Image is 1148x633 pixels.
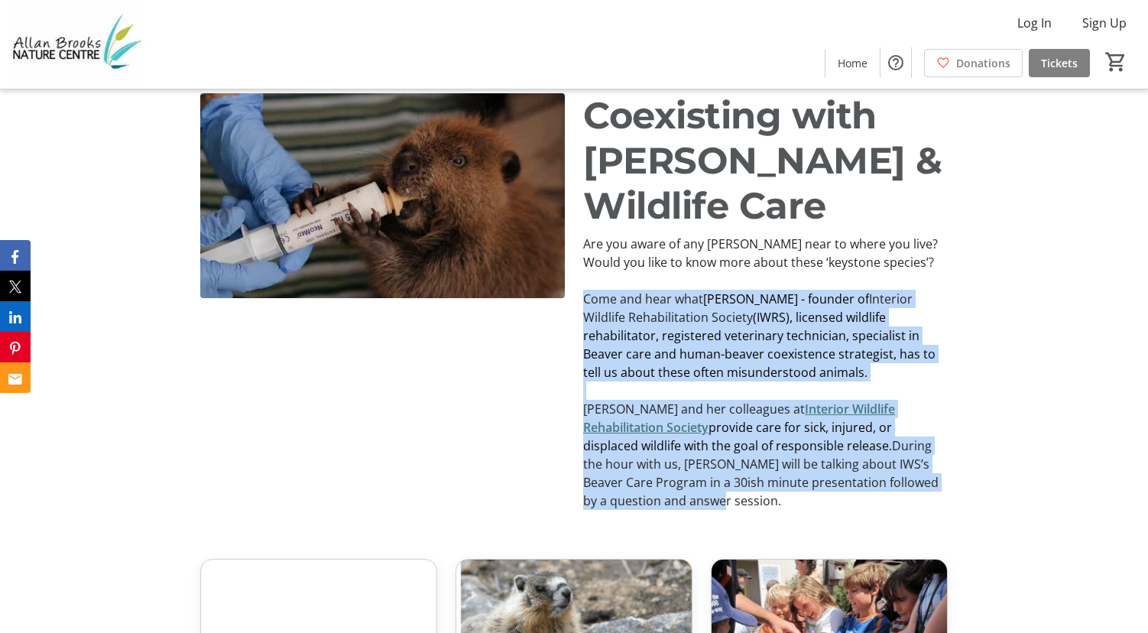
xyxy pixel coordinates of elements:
[583,419,892,454] span: provide care for sick, injured, or displaced wildlife with the goal of responsible release.
[1005,11,1064,35] button: Log In
[583,309,936,381] span: (IWRS), licensed wildlife rehabilitator, registered veterinary technician, specialist in Beaver c...
[703,291,869,307] span: [PERSON_NAME] - founder of
[200,93,565,298] img: undefined
[1041,55,1078,71] span: Tickets
[583,93,942,228] span: Coexisting with [PERSON_NAME] & Wildlife Care
[583,400,948,510] p: [PERSON_NAME] and her colleagues at During the hour with us, [PERSON_NAME] will be talking about ...
[838,55,867,71] span: Home
[583,235,948,271] p: Are you aware of any [PERSON_NAME] near to where you live?Would you like to know more about these...
[583,290,948,381] p: Come and hear what Interior Wildlife Rehabilitation Society
[880,47,911,78] button: Help
[1017,14,1052,32] span: Log In
[924,49,1023,77] a: Donations
[1070,11,1139,35] button: Sign Up
[583,401,895,436] a: Interior Wildlife Rehabilitation Society
[9,6,145,83] img: Allan Brooks Nature Centre's Logo
[1102,48,1130,76] button: Cart
[1082,14,1127,32] span: Sign Up
[956,55,1010,71] span: Donations
[825,49,880,77] a: Home
[1029,49,1090,77] a: Tickets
